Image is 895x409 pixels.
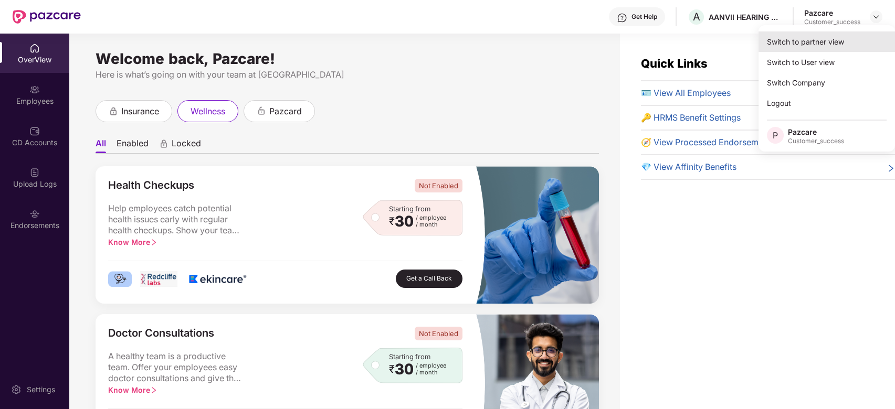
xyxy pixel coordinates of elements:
[416,214,446,221] span: / employee
[96,138,106,153] li: All
[804,18,860,26] div: Customer_success
[269,105,302,118] span: pazcard
[29,167,40,178] img: svg+xml;base64,PHN2ZyBpZD0iVXBsb2FkX0xvZ3MiIGRhdGEtbmFtZT0iVXBsb2FkIExvZ3MiIHhtbG5zPSJodHRwOi8vd3...
[11,384,22,395] img: svg+xml;base64,PHN2ZyBpZD0iU2V0dGluZy0yMHgyMCIgeG1sbnM9Imh0dHA6Ly93d3cudzMub3JnLzIwMDAvc3ZnIiB3aW...
[389,204,430,213] span: Starting from
[117,138,149,153] li: Enabled
[641,136,775,149] span: 🧭 View Processed Endorsements
[108,327,214,340] span: Doctor Consultations
[416,369,446,376] span: / month
[416,221,446,228] span: / month
[140,271,178,287] img: logo
[108,179,194,192] span: Health Checkups
[389,217,395,225] span: ₹
[108,351,245,384] span: A healthy team is a productive team. Offer your employees easy doctor consultations and give the ...
[415,179,462,192] span: Not Enabled
[395,362,414,376] span: 30
[804,8,860,18] div: Pazcare
[416,362,446,369] span: / employee
[396,270,462,288] button: Get a Call Back
[13,10,81,24] img: New Pazcare Logo
[109,106,118,115] div: animation
[872,13,880,21] img: svg+xml;base64,PHN2ZyBpZD0iRHJvcGRvd24tMzJ4MzIiIHhtbG5zPSJodHRwOi8vd3d3LnczLm9yZy8yMDAwL3N2ZyIgd2...
[29,126,40,136] img: svg+xml;base64,PHN2ZyBpZD0iQ0RfQWNjb3VudHMiIGRhdGEtbmFtZT0iQ0QgQWNjb3VudHMiIHhtbG5zPSJodHRwOi8vd3...
[641,160,736,174] span: 💎 View Affinity Benefits
[108,203,245,236] span: Help employees catch potential health issues early with regular health checkups. Show your team y...
[631,13,657,21] div: Get Help
[121,105,159,118] span: insurance
[759,93,895,113] div: Logout
[709,12,782,22] div: AANVII HEARING SOLUTIONS
[759,72,895,93] div: Switch Company
[641,87,731,100] span: 🪪 View All Employees
[641,111,741,124] span: 🔑 HRMS Benefit Settings
[788,137,844,145] div: Customer_success
[257,106,266,115] div: animation
[150,386,157,394] span: right
[29,84,40,95] img: svg+xml;base64,PHN2ZyBpZD0iRW1wbG95ZWVzIiB4bWxucz0iaHR0cDovL3d3dy53My5vcmcvMjAwMC9zdmciIHdpZHRoPS...
[887,163,895,174] span: right
[693,10,700,23] span: A
[389,365,395,373] span: ₹
[617,13,627,23] img: svg+xml;base64,PHN2ZyBpZD0iSGVscC0zMngzMiIgeG1sbnM9Imh0dHA6Ly93d3cudzMub3JnLzIwMDAvc3ZnIiB3aWR0aD...
[96,55,599,63] div: Welcome back, Pazcare!
[108,385,157,394] span: Know More
[641,57,708,70] span: Quick Links
[108,238,157,246] span: Know More
[186,271,249,287] img: logo
[475,166,598,304] img: masked_image
[389,352,430,361] span: Starting from
[788,127,844,137] div: Pazcare
[415,327,462,340] span: Not Enabled
[191,105,225,118] span: wellness
[96,68,599,81] div: Here is what’s going on with your team at [GEOGRAPHIC_DATA]
[172,138,201,153] span: Locked
[395,214,414,228] span: 30
[773,129,778,142] span: P
[29,209,40,219] img: svg+xml;base64,PHN2ZyBpZD0iRW5kb3JzZW1lbnRzIiB4bWxucz0iaHR0cDovL3d3dy53My5vcmcvMjAwMC9zdmciIHdpZH...
[29,43,40,53] img: svg+xml;base64,PHN2ZyBpZD0iSG9tZSIgeG1sbnM9Imh0dHA6Ly93d3cudzMub3JnLzIwMDAvc3ZnIiB3aWR0aD0iMjAiIG...
[24,384,58,395] div: Settings
[759,52,895,72] div: Switch to User view
[150,239,157,246] span: right
[159,139,169,148] div: animation
[759,31,895,52] div: Switch to partner view
[108,271,132,287] img: logo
